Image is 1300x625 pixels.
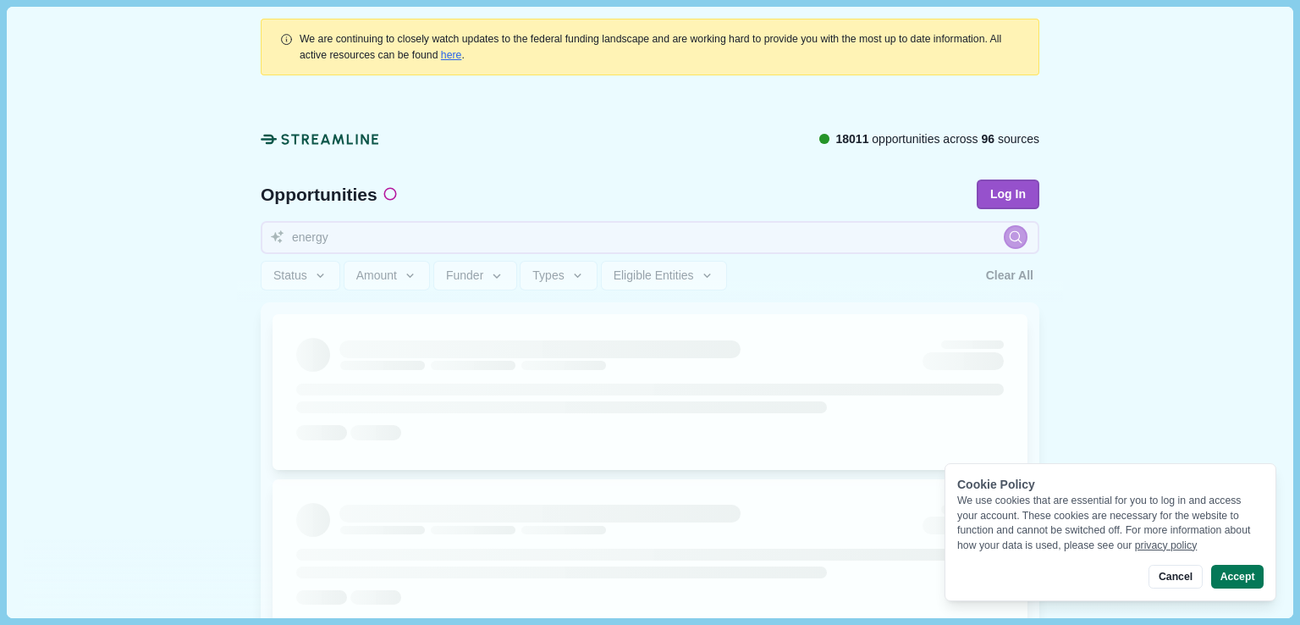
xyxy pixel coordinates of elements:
[982,132,995,146] span: 96
[980,261,1039,290] button: Clear All
[1135,539,1198,551] a: privacy policy
[957,494,1264,553] div: We use cookies that are essential for you to log in and access your account. These cookies are ne...
[957,478,1035,491] span: Cookie Policy
[520,261,598,290] button: Types
[446,268,483,283] span: Funder
[614,268,694,283] span: Eligible Entities
[532,268,564,283] span: Types
[1149,565,1202,589] button: Cancel
[977,180,1039,209] button: Log In
[261,261,340,290] button: Status
[601,261,727,290] button: Eligible Entities
[835,130,1039,148] span: opportunities across sources
[273,268,307,283] span: Status
[261,221,1039,254] input: Search for funding
[441,49,462,61] a: here
[433,261,517,290] button: Funder
[261,185,377,203] span: Opportunities
[356,268,397,283] span: Amount
[344,261,431,290] button: Amount
[835,132,868,146] span: 18011
[1211,565,1264,589] button: Accept
[300,33,1001,60] span: We are continuing to closely watch updates to the federal funding landscape and are working hard ...
[300,31,1021,63] div: .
